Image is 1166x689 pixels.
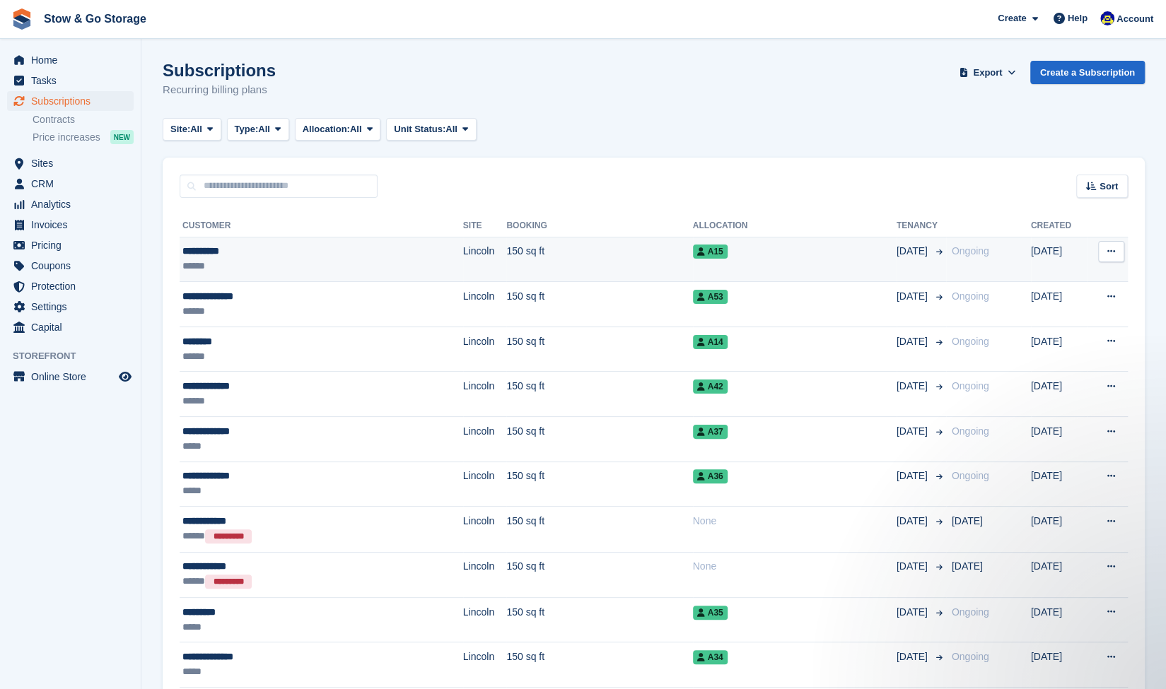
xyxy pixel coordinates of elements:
[170,122,190,136] span: Site:
[506,597,692,642] td: 150 sq ft
[463,597,507,642] td: Lincoln
[11,8,33,30] img: stora-icon-8386f47178a22dfd0bd8f6a31ec36ba5ce8667c1dd55bd0f319d3a0aa187defe.svg
[235,122,259,136] span: Type:
[506,372,692,417] td: 150 sq ft
[163,118,221,141] button: Site: All
[7,256,134,276] a: menu
[897,559,931,574] span: [DATE]
[897,649,931,664] span: [DATE]
[7,174,134,194] a: menu
[445,122,457,136] span: All
[897,605,931,620] span: [DATE]
[31,235,116,255] span: Pricing
[506,461,692,507] td: 150 sq ft
[7,194,134,214] a: menu
[693,290,728,304] span: A53
[33,113,134,126] a: Contracts
[952,380,989,391] span: Ongoing
[506,326,692,372] td: 150 sq ft
[1031,597,1087,642] td: [DATE]
[7,71,134,90] a: menu
[7,153,134,173] a: menu
[386,118,476,141] button: Unit Status: All
[506,552,692,597] td: 150 sq ft
[7,215,134,235] a: menu
[31,367,116,387] span: Online Store
[7,367,134,387] a: menu
[31,215,116,235] span: Invoices
[506,237,692,282] td: 150 sq ft
[463,461,507,507] td: Lincoln
[31,276,116,296] span: Protection
[7,235,134,255] a: menu
[952,515,983,526] span: [DATE]
[463,282,507,327] td: Lincoln
[952,425,989,437] span: Ongoing
[463,326,507,372] td: Lincoln
[258,122,270,136] span: All
[33,129,134,145] a: Price increases NEW
[31,153,116,173] span: Sites
[998,11,1026,25] span: Create
[952,245,989,257] span: Ongoing
[110,130,134,144] div: NEW
[897,215,946,237] th: Tenancy
[31,317,116,337] span: Capital
[31,194,116,214] span: Analytics
[1100,179,1118,194] span: Sort
[463,507,507,552] td: Lincoln
[190,122,202,136] span: All
[1100,11,1114,25] img: Rob Good-Stephenson
[31,91,116,111] span: Subscriptions
[463,642,507,688] td: Lincoln
[180,215,463,237] th: Customer
[33,131,100,144] span: Price increases
[463,237,507,282] td: Lincoln
[31,71,116,90] span: Tasks
[1117,12,1153,26] span: Account
[1031,237,1087,282] td: [DATE]
[7,91,134,111] a: menu
[952,336,989,347] span: Ongoing
[897,244,931,259] span: [DATE]
[952,560,983,572] span: [DATE]
[897,514,931,529] span: [DATE]
[952,651,989,662] span: Ongoing
[693,469,728,483] span: A36
[38,7,152,30] a: Stow & Go Storage
[394,122,445,136] span: Unit Status:
[31,256,116,276] span: Coupons
[897,424,931,439] span: [DATE]
[506,417,692,462] td: 150 sq ft
[31,297,116,317] span: Settings
[1031,417,1087,462] td: [DATE]
[227,118,289,141] button: Type: All
[7,276,134,296] a: menu
[1031,372,1087,417] td: [DATE]
[1031,642,1087,688] td: [DATE]
[31,50,116,70] span: Home
[1031,552,1087,597] td: [DATE]
[1031,215,1087,237] th: Created
[693,335,728,349] span: A14
[693,215,897,237] th: Allocation
[295,118,381,141] button: Allocation: All
[897,469,931,483] span: [DATE]
[1031,326,1087,372] td: [DATE]
[693,514,897,529] div: None
[952,470,989,481] span: Ongoing
[350,122,362,136] span: All
[463,215,507,237] th: Site
[897,334,931,349] span: [DATE]
[1031,507,1087,552] td: [DATE]
[693,559,897,574] div: None
[952,290,989,302] span: Ongoing
[303,122,350,136] span: Allocation:
[463,372,507,417] td: Lincoln
[1031,282,1087,327] td: [DATE]
[1068,11,1088,25] span: Help
[1030,61,1145,84] a: Create a Subscription
[693,425,728,439] span: A37
[7,317,134,337] a: menu
[973,66,1002,80] span: Export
